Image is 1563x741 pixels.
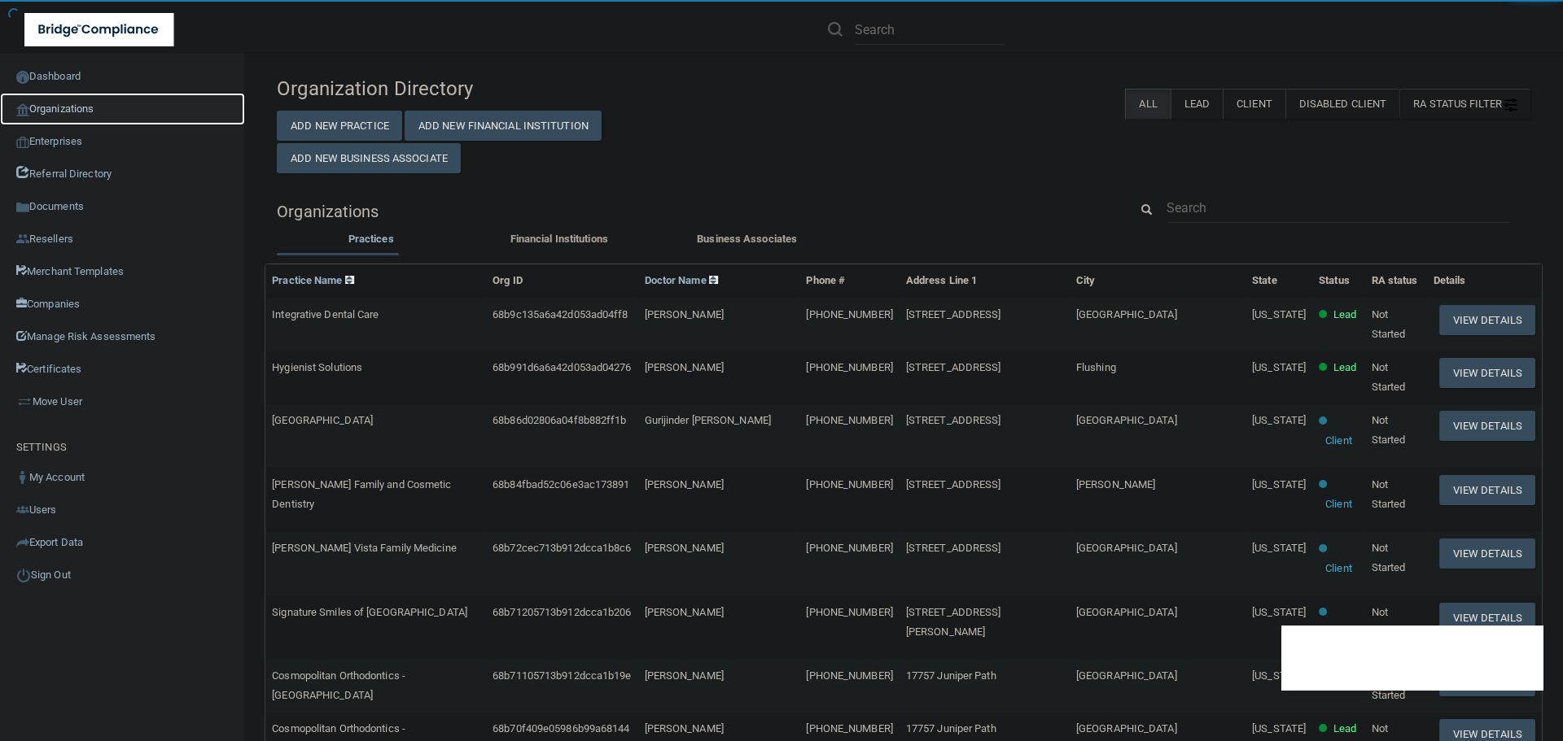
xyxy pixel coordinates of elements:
[16,536,29,549] img: icon-export.b9366987.png
[16,201,29,214] img: icon-documents.8dae5593.png
[645,308,724,320] span: [PERSON_NAME]
[272,308,379,320] span: Integrative Dental Care
[1281,625,1543,691] iframe: Drift Widget Chat Controller
[806,606,892,618] span: [PHONE_NUMBER]
[645,669,724,682] span: [PERSON_NAME]
[806,414,892,426] span: [PHONE_NUMBER]
[1252,669,1306,682] span: [US_STATE]
[1325,622,1352,642] p: Client
[1252,361,1306,373] span: [US_STATE]
[486,264,637,298] th: Org ID
[16,438,67,457] label: SETTINGS
[1125,89,1170,119] label: All
[473,229,645,249] label: Financial Institutions
[906,669,996,682] span: 17757 Juniper Path
[405,111,602,141] button: Add New Financial Institution
[1076,669,1177,682] span: [GEOGRAPHIC_DATA]
[285,229,457,249] label: Practices
[1439,411,1535,441] button: View Details
[493,542,631,554] span: 68b72cec713b912dcca1b8c6
[855,15,1004,45] input: Search
[1223,89,1285,119] label: Client
[1246,264,1312,298] th: State
[697,233,797,245] span: Business Associates
[1312,264,1364,298] th: Status
[1439,305,1535,335] button: View Details
[1076,606,1177,618] span: [GEOGRAPHIC_DATA]
[1171,89,1223,119] label: Lead
[465,229,653,253] li: Financial Institutions
[272,478,451,510] span: [PERSON_NAME] Family and Cosmetic Dentistry
[272,361,362,373] span: Hygienist Solutions
[806,669,892,682] span: [PHONE_NUMBER]
[799,264,899,298] th: Phone #
[1285,89,1400,119] label: Disabled Client
[806,308,892,320] span: [PHONE_NUMBER]
[1333,358,1356,377] p: Lead
[645,606,724,618] span: [PERSON_NAME]
[1167,193,1510,223] input: Search
[24,13,174,46] img: bridge_compliance_login_screen.278c3ca4.svg
[1372,542,1406,573] span: Not Started
[653,229,841,253] li: Business Associate
[645,274,718,286] a: Doctor Name
[1427,264,1542,298] th: Details
[906,542,1001,554] span: [STREET_ADDRESS]
[272,274,353,286] a: Practice Name
[272,414,373,426] span: [GEOGRAPHIC_DATA]
[493,478,629,490] span: 68b84fbad52c06e3ac173891
[906,361,1001,373] span: [STREET_ADDRESS]
[1439,475,1535,505] button: View Details
[1372,606,1406,638] span: Not Started
[277,111,402,141] button: Add New Practice
[1413,98,1517,110] span: RA Status Filter
[1252,308,1306,320] span: [US_STATE]
[493,361,631,373] span: 68b991d6a6a42d053ad04276
[1076,308,1177,320] span: [GEOGRAPHIC_DATA]
[1439,358,1535,388] button: View Details
[645,542,724,554] span: [PERSON_NAME]
[806,361,892,373] span: [PHONE_NUMBER]
[1076,361,1116,373] span: Flushing
[645,361,724,373] span: [PERSON_NAME]
[16,503,29,517] img: icon-users.e205127d.png
[1325,559,1352,578] p: Client
[1439,603,1535,633] button: View Details
[1252,414,1306,426] span: [US_STATE]
[1252,542,1306,554] span: [US_STATE]
[806,722,892,734] span: [PHONE_NUMBER]
[906,414,1001,426] span: [STREET_ADDRESS]
[16,233,29,246] img: ic_reseller.de258add.png
[16,103,29,116] img: organization-icon.f8decf85.png
[1372,361,1406,393] span: Not Started
[806,542,892,554] span: [PHONE_NUMBER]
[1070,264,1246,298] th: City
[1372,308,1406,340] span: Not Started
[1333,305,1356,325] p: Lead
[16,394,33,410] img: briefcase.64adab9b.png
[1333,719,1356,739] p: Lead
[645,414,771,426] span: Gurijinder [PERSON_NAME]
[828,22,843,37] img: ic-search.3b580494.png
[1076,414,1177,426] span: [GEOGRAPHIC_DATA]
[645,722,724,734] span: [PERSON_NAME]
[1252,478,1306,490] span: [US_STATE]
[16,568,31,582] img: ic_power_dark.7ecde6b1.png
[348,233,394,245] span: Practices
[1076,478,1155,490] span: [PERSON_NAME]
[1372,414,1406,446] span: Not Started
[1252,722,1306,734] span: [US_STATE]
[272,606,467,618] span: Signature Smiles of [GEOGRAPHIC_DATA]
[1252,606,1306,618] span: [US_STATE]
[272,669,405,701] span: Cosmopolitan Orthodontics - [GEOGRAPHIC_DATA]
[1372,478,1406,510] span: Not Started
[1504,98,1517,111] img: icon-filter@2x.21656d0b.png
[1365,264,1427,298] th: RA status
[510,233,608,245] span: Financial Institutions
[1325,431,1352,451] p: Client
[906,722,996,734] span: 17757 Juniper Path
[493,414,626,426] span: 68b86d02806a04f8b882ff1b
[645,478,724,490] span: [PERSON_NAME]
[277,203,1104,220] h5: Organizations
[1325,495,1352,514] p: Client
